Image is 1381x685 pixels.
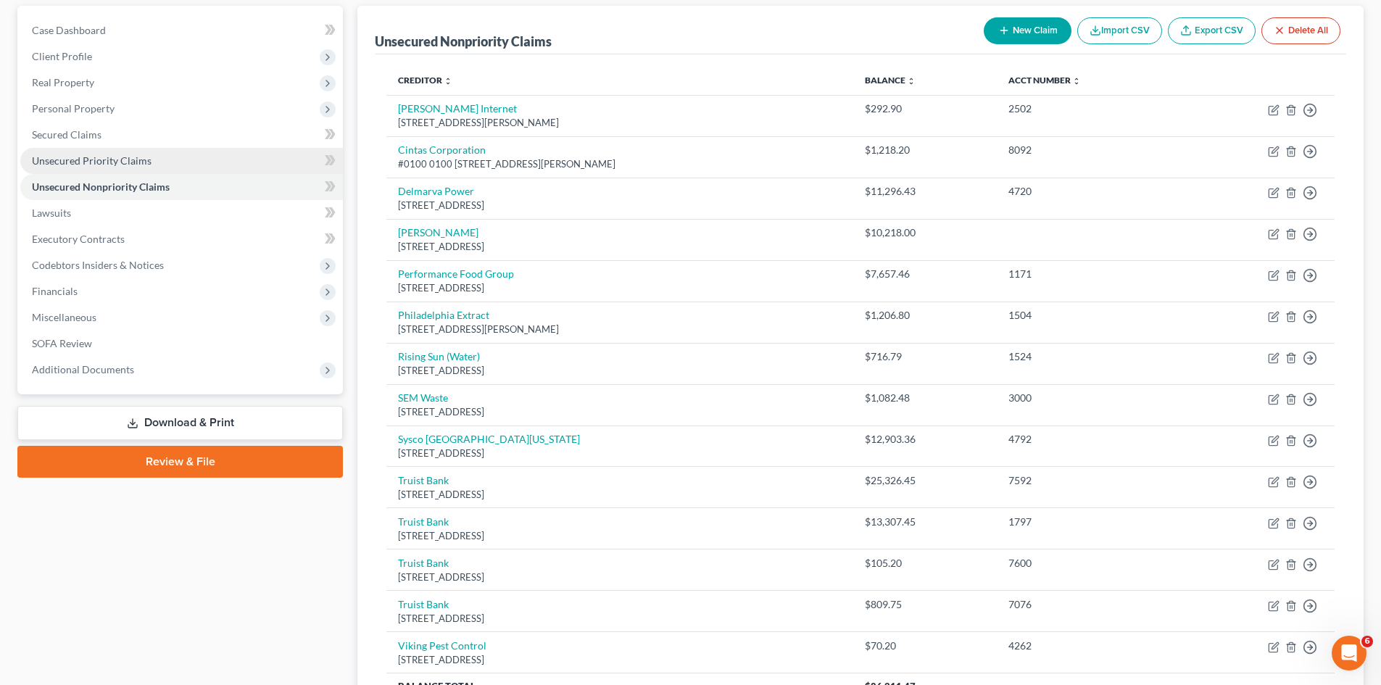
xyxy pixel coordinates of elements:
[20,17,343,43] a: Case Dashboard
[398,267,514,280] a: Performance Food Group
[1077,17,1162,44] button: Import CSV
[32,76,94,88] span: Real Property
[32,128,101,141] span: Secured Claims
[398,405,842,419] div: [STREET_ADDRESS]
[444,77,452,86] i: unfold_more
[398,529,842,543] div: [STREET_ADDRESS]
[398,391,448,404] a: SEM Waste
[1261,17,1340,44] button: Delete All
[398,653,842,667] div: [STREET_ADDRESS]
[17,446,343,478] a: Review & File
[1008,597,1171,612] div: 7076
[20,226,343,252] a: Executory Contracts
[398,350,480,362] a: Rising Sun (Water)
[398,102,517,115] a: [PERSON_NAME] Internet
[398,323,842,336] div: [STREET_ADDRESS][PERSON_NAME]
[32,207,71,219] span: Lawsuits
[398,515,449,528] a: Truist Bank
[1332,636,1367,671] iframe: Intercom live chat
[1008,101,1171,116] div: 2502
[865,184,985,199] div: $11,296.43
[375,33,552,50] div: Unsecured Nonpriority Claims
[398,447,842,460] div: [STREET_ADDRESS]
[865,391,985,405] div: $1,082.48
[865,267,985,281] div: $7,657.46
[398,281,842,295] div: [STREET_ADDRESS]
[17,406,343,440] a: Download & Print
[1008,75,1081,86] a: Acct Number unfold_more
[398,570,842,584] div: [STREET_ADDRESS]
[20,174,343,200] a: Unsecured Nonpriority Claims
[1008,473,1171,488] div: 7592
[1361,636,1373,647] span: 6
[398,75,452,86] a: Creditor unfold_more
[865,432,985,447] div: $12,903.36
[398,474,449,486] a: Truist Bank
[20,148,343,174] a: Unsecured Priority Claims
[1168,17,1256,44] a: Export CSV
[1008,349,1171,364] div: 1524
[32,311,96,323] span: Miscellaneous
[865,639,985,653] div: $70.20
[32,154,152,167] span: Unsecured Priority Claims
[398,199,842,212] div: [STREET_ADDRESS]
[1072,77,1081,86] i: unfold_more
[865,225,985,240] div: $10,218.00
[398,240,842,254] div: [STREET_ADDRESS]
[32,285,78,297] span: Financials
[32,337,92,349] span: SOFA Review
[865,556,985,570] div: $105.20
[1008,184,1171,199] div: 4720
[398,309,489,321] a: Philadelphia Extract
[398,185,474,197] a: Delmarva Power
[865,349,985,364] div: $716.79
[865,597,985,612] div: $809.75
[398,157,842,171] div: #0100 0100 [STREET_ADDRESS][PERSON_NAME]
[32,259,164,271] span: Codebtors Insiders & Notices
[398,598,449,610] a: Truist Bank
[1008,308,1171,323] div: 1504
[32,50,92,62] span: Client Profile
[1008,267,1171,281] div: 1171
[865,101,985,116] div: $292.90
[398,144,486,156] a: Cintas Corporation
[32,102,115,115] span: Personal Property
[398,226,478,238] a: [PERSON_NAME]
[398,488,842,502] div: [STREET_ADDRESS]
[865,143,985,157] div: $1,218.20
[1008,639,1171,653] div: 4262
[865,75,916,86] a: Balance unfold_more
[32,24,106,36] span: Case Dashboard
[865,473,985,488] div: $25,326.45
[398,639,486,652] a: Viking Pest Control
[907,77,916,86] i: unfold_more
[865,308,985,323] div: $1,206.80
[398,557,449,569] a: Truist Bank
[398,612,842,626] div: [STREET_ADDRESS]
[20,122,343,148] a: Secured Claims
[1008,432,1171,447] div: 4792
[865,515,985,529] div: $13,307.45
[398,116,842,130] div: [STREET_ADDRESS][PERSON_NAME]
[1008,556,1171,570] div: 7600
[32,180,170,193] span: Unsecured Nonpriority Claims
[398,433,580,445] a: Sysco [GEOGRAPHIC_DATA][US_STATE]
[398,364,842,378] div: [STREET_ADDRESS]
[20,200,343,226] a: Lawsuits
[32,363,134,375] span: Additional Documents
[1008,391,1171,405] div: 3000
[984,17,1071,44] button: New Claim
[32,233,125,245] span: Executory Contracts
[1008,143,1171,157] div: 8092
[20,331,343,357] a: SOFA Review
[1008,515,1171,529] div: 1797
